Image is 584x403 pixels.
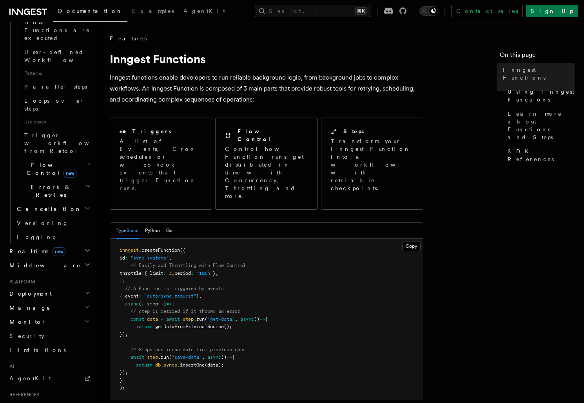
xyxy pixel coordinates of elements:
span: period [174,270,191,276]
span: { [265,316,268,322]
span: Limitations [9,347,66,353]
a: AgentKit [179,2,230,21]
span: Examples [132,8,174,14]
p: Control how Function runs get distributed in time with Concurrency, Throttling and more. [225,145,308,200]
a: TriggersA list of Events, Cron schedules or webhook events that trigger Function runs. [110,118,212,210]
span: : [125,255,128,261]
span: { limit [144,270,163,276]
a: Flow ControlControl how Function runs get distributed in time with Concurrency, Throttling and more. [215,118,317,210]
a: Examples [127,2,179,21]
span: , [202,354,205,360]
span: AgentKit [9,375,51,381]
a: Inngest Functions [500,63,575,85]
span: , [235,316,238,322]
a: Loops over steps [21,94,92,116]
span: data [147,316,158,322]
span: .run [158,354,169,360]
span: "sync-systems" [131,255,169,261]
a: StepsTransform your Inngest Function into a workflow with retriable checkpoints. [321,118,423,210]
a: Trigger workflows from Retool [21,128,92,158]
span: , [169,255,172,261]
span: => [227,354,232,360]
span: Features [110,34,147,42]
button: Copy [402,241,421,251]
span: async [125,301,139,307]
span: How Functions are executed [24,19,90,41]
span: // step is retried if it throws an error [131,309,240,314]
span: // Easily add Throttling with Flow Control [131,263,246,268]
span: inngest [120,247,139,253]
a: Using Inngest Functions [504,85,575,107]
span: ); [120,385,125,390]
a: Learn more about Functions and Steps [504,107,575,144]
a: How Functions are executed [21,15,92,45]
span: Monitor [6,318,46,326]
h2: Steps [343,127,364,135]
span: (); [224,324,232,329]
span: Trigger workflows from Retool [24,132,111,154]
span: return [136,324,152,329]
button: Middleware [6,258,92,272]
button: Cancellation [14,202,92,216]
button: Toggle dark mode [419,6,438,16]
a: Security [6,329,92,343]
span: Logging [17,234,58,240]
span: => [166,301,172,307]
span: Deployment [6,290,52,298]
span: }); [120,332,128,337]
h1: Inngest Functions [110,52,423,66]
span: ({ step }) [139,301,166,307]
span: SDK References [508,147,575,163]
span: ( [205,316,207,322]
span: await [131,354,144,360]
span: Platform [6,279,35,285]
span: Security [9,333,44,339]
p: Transform your Inngest Function into a workflow with retriable checkpoints. [331,137,415,192]
button: Deployment [6,287,92,301]
span: Loops over steps [24,98,84,112]
span: .insertOne [177,362,205,368]
span: Parallel steps [24,84,87,90]
span: Use cases [21,116,92,128]
span: Versioning [17,220,69,226]
h4: On this page [500,50,575,63]
button: Python [145,223,160,239]
span: Using Inngest Functions [508,88,575,103]
p: A list of Events, Cron schedules or webhook events that trigger Function runs. [120,137,202,192]
span: Learn more about Functions and Steps [508,110,575,141]
span: , [199,293,202,299]
span: Inngest Functions [503,66,575,82]
span: async [207,354,221,360]
span: User-defined Workflows [24,49,95,63]
span: Cancellation [14,205,82,213]
h2: Flow Control [238,127,308,143]
span: () [254,316,259,322]
button: Errors & Retries [14,180,92,202]
span: (data); [205,362,224,368]
button: Realtimenew [6,244,92,258]
span: const [131,316,144,322]
button: TypeScript [116,223,139,239]
a: Documentation [53,2,127,22]
span: , [122,278,125,283]
span: () [221,354,227,360]
a: Sign Up [526,5,578,17]
span: : [139,293,141,299]
span: ( [169,354,172,360]
span: step [147,354,158,360]
span: { [172,301,174,307]
span: References [6,392,39,398]
span: } [213,270,216,276]
span: await [166,316,180,322]
span: : [163,270,166,276]
span: db [155,362,161,368]
span: AI [6,363,15,370]
span: "auto/sync.request" [144,293,196,299]
span: .createFunction [139,247,180,253]
span: = [161,316,163,322]
a: Parallel steps [21,80,92,94]
span: new [63,169,76,178]
button: Manage [6,301,92,315]
span: { event [120,293,139,299]
span: } [196,293,199,299]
